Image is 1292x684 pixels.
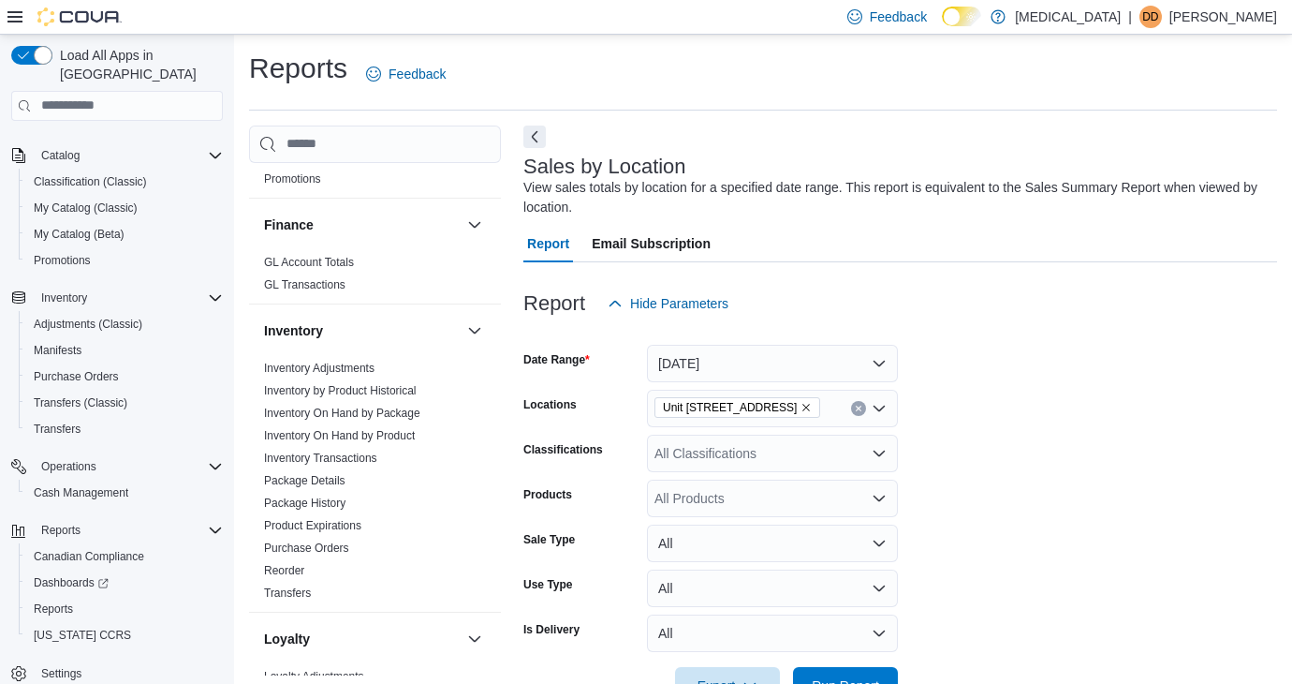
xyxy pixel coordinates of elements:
[264,362,374,375] a: Inventory Adjustments
[26,418,88,440] a: Transfers
[19,390,230,416] button: Transfers (Classic)
[654,397,820,418] span: Unit 385 North Dollarton Highway
[264,518,361,533] span: Product Expirations
[19,543,230,570] button: Canadian Compliance
[34,628,131,643] span: [US_STATE] CCRS
[647,345,898,382] button: [DATE]
[19,570,230,596] a: Dashboards
[523,352,590,367] label: Date Range
[34,227,125,242] span: My Catalog (Beta)
[1142,6,1158,28] span: Dd
[249,251,501,304] div: Finance
[851,401,866,416] button: Clear input
[647,570,898,607] button: All
[19,596,230,622] button: Reports
[523,487,572,502] label: Products
[34,253,91,268] span: Promotions
[4,454,230,480] button: Operations
[34,519,88,542] button: Reports
[26,197,145,219] a: My Catalog (Classic)
[264,541,349,556] span: Purchase Orders
[34,519,223,542] span: Reports
[264,587,311,600] a: Transfers
[26,365,223,388] span: Purchase Orders
[264,564,304,577] a: Reorder
[52,46,223,83] span: Load All Apps in [GEOGRAPHIC_DATA]
[264,384,417,397] a: Inventory by Product Historical
[34,455,104,478] button: Operations
[523,622,580,637] label: Is Delivery
[26,545,152,568] a: Canadian Compliance
[264,255,354,270] span: GL Account Totals
[249,50,347,87] h1: Reports
[523,126,546,148] button: Next
[264,321,460,340] button: Inventory
[26,223,223,245] span: My Catalog (Beta)
[663,398,797,417] span: Unit [STREET_ADDRESS]
[264,429,415,442] a: Inventory On Hand by Product
[264,474,345,487] a: Package Details
[19,337,230,364] button: Manifests
[264,172,321,186] a: Promotions
[34,287,223,309] span: Inventory
[19,364,230,390] button: Purchase Orders
[41,523,81,538] span: Reports
[1139,6,1162,28] div: Diego de Azevedo
[26,171,223,193] span: Classification (Classic)
[26,482,136,504] a: Cash Management
[34,144,87,167] button: Catalog
[264,542,349,555] a: Purchase Orders
[523,577,572,592] label: Use Type
[4,142,230,169] button: Catalog
[26,339,223,362] span: Manifests
[4,517,230,543] button: Reports
[264,586,311,601] span: Transfers
[523,397,577,412] label: Locations
[41,290,87,305] span: Inventory
[872,491,887,506] button: Open list of options
[264,670,364,683] a: Loyalty Adjustments
[26,572,116,594] a: Dashboards
[26,365,126,388] a: Purchase Orders
[26,249,223,272] span: Promotions
[26,418,223,440] span: Transfers
[19,480,230,506] button: Cash Management
[26,171,154,193] a: Classification (Classic)
[26,624,223,647] span: Washington CCRS
[1169,6,1277,28] p: [PERSON_NAME]
[264,361,374,376] span: Inventory Adjustments
[870,7,927,26] span: Feedback
[26,572,223,594] span: Dashboards
[264,452,377,465] a: Inventory Transactions
[41,459,96,474] span: Operations
[463,214,486,236] button: Finance
[26,598,81,620] a: Reports
[264,406,420,421] span: Inventory On Hand by Package
[26,223,132,245] a: My Catalog (Beta)
[264,278,345,291] a: GL Transactions
[630,294,728,313] span: Hide Parameters
[523,292,585,315] h3: Report
[647,615,898,652] button: All
[34,369,119,384] span: Purchase Orders
[19,221,230,247] button: My Catalog (Beta)
[264,277,345,292] span: GL Transactions
[647,525,898,562] button: All
[26,339,89,362] a: Manifests
[26,624,139,647] a: [US_STATE] CCRS
[1128,6,1132,28] p: |
[34,549,144,564] span: Canadian Compliance
[34,317,142,332] span: Adjustments (Classic)
[26,482,223,504] span: Cash Management
[34,287,95,309] button: Inventory
[264,171,321,186] span: Promotions
[264,451,377,466] span: Inventory Transactions
[264,563,304,578] span: Reorder
[26,313,150,335] a: Adjustments (Classic)
[264,256,354,269] a: GL Account Totals
[264,216,460,234] button: Finance
[264,497,345,510] a: Package History
[26,598,223,620] span: Reports
[359,55,453,93] a: Feedback
[4,285,230,311] button: Inventory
